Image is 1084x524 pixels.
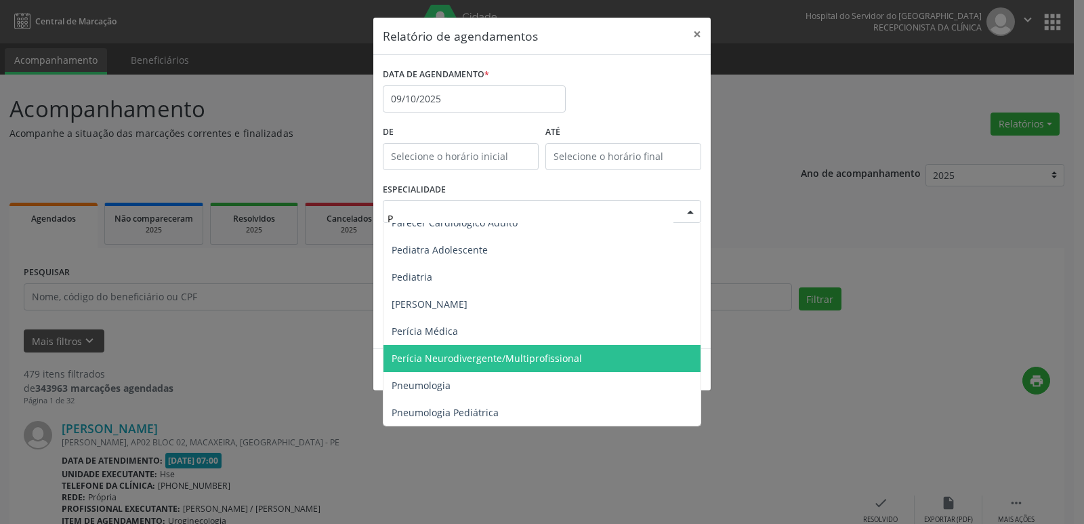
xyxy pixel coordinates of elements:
label: DATA DE AGENDAMENTO [383,64,489,85]
label: ESPECIALIDADE [383,180,446,201]
span: Perícia Médica [392,325,458,338]
input: Selecione uma data ou intervalo [383,85,566,113]
input: Seleciona uma especialidade [388,205,673,232]
label: De [383,122,539,143]
span: Parecer Cardiologico Adulto [392,216,518,229]
span: Pediatria [392,270,432,283]
button: Close [684,18,711,51]
span: Pediatra Adolescente [392,243,488,256]
input: Selecione o horário inicial [383,143,539,170]
input: Selecione o horário final [545,143,701,170]
span: [PERSON_NAME] [392,298,467,310]
span: Perícia Neurodivergente/Multiprofissional [392,352,582,365]
span: Pneumologia Pediátrica [392,406,499,419]
h5: Relatório de agendamentos [383,27,538,45]
label: ATÉ [545,122,701,143]
span: Pneumologia [392,379,451,392]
